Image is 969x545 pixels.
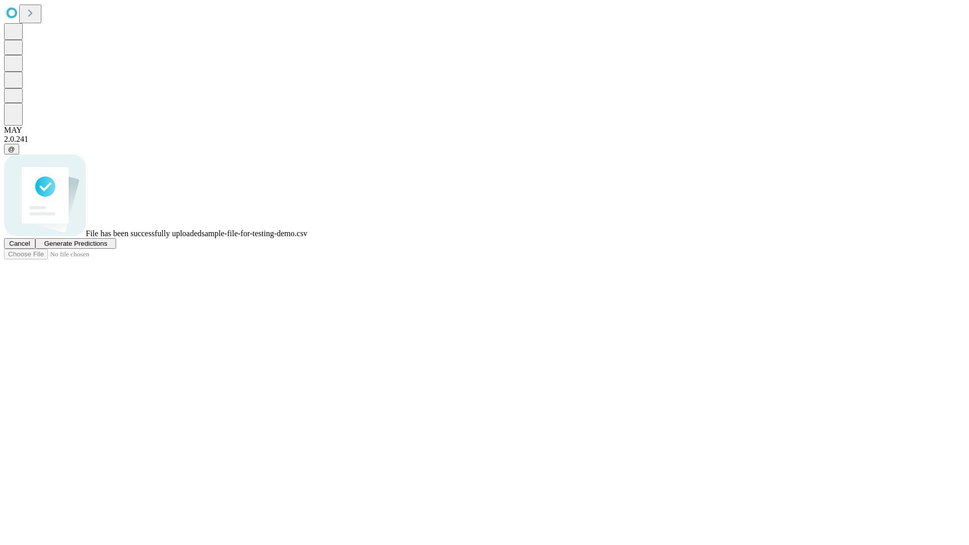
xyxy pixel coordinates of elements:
button: Cancel [4,238,35,249]
button: @ [4,144,19,154]
div: 2.0.241 [4,135,965,144]
div: MAY [4,126,965,135]
button: Generate Predictions [35,238,116,249]
span: Generate Predictions [44,240,107,247]
span: Cancel [9,240,30,247]
span: @ [8,145,15,153]
span: sample-file-for-testing-demo.csv [201,229,307,238]
span: File has been successfully uploaded [86,229,201,238]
